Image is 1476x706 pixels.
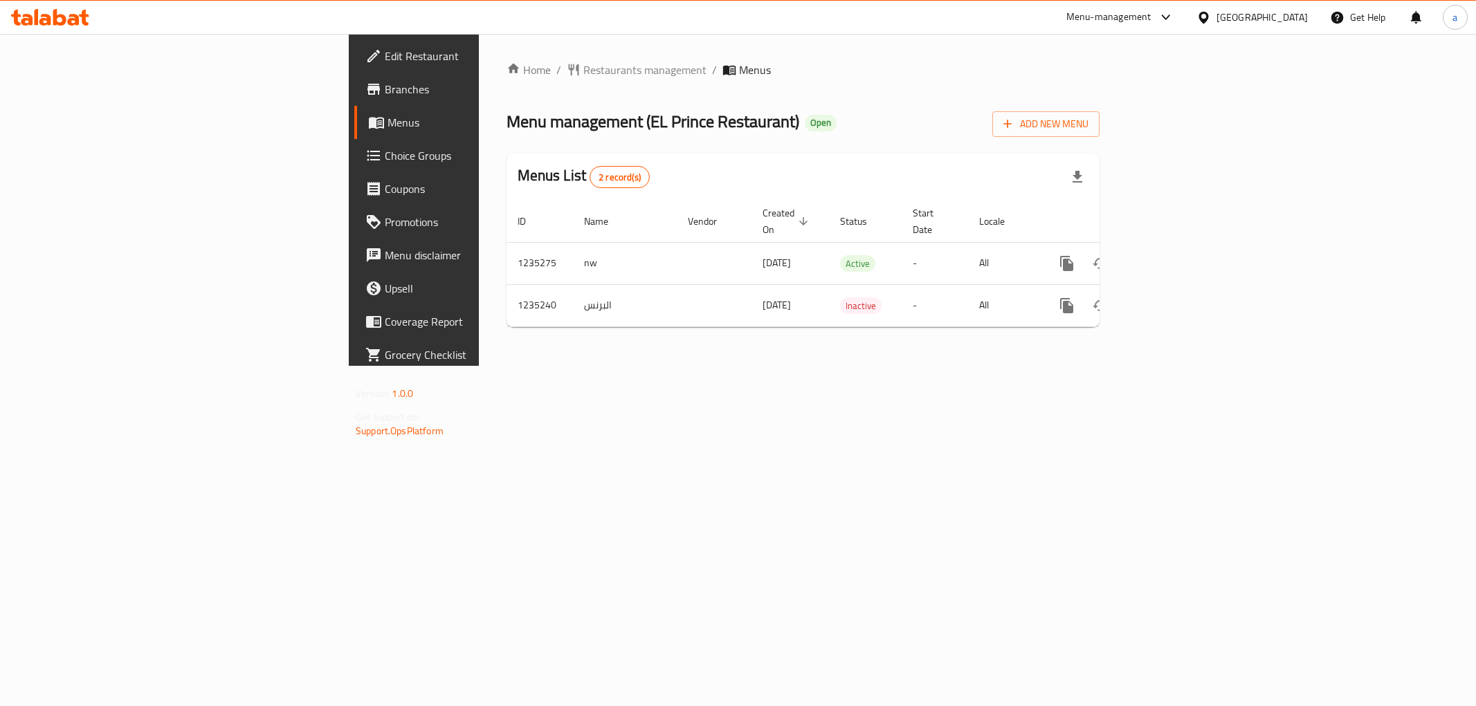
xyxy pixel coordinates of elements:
span: Menus [739,62,771,78]
span: Branches [385,81,584,97]
span: Coverage Report [385,313,584,330]
span: Created On [763,205,812,238]
a: Upsell [354,272,595,305]
span: Menus [388,114,584,131]
span: 1.0.0 [392,384,413,402]
th: Actions [1039,201,1194,243]
span: Edit Restaurant [385,48,584,64]
table: enhanced table [507,201,1194,327]
td: All [968,284,1039,326]
span: Menu management ( EL Prince Restaurant ) [507,106,799,137]
span: Upsell [385,280,584,297]
div: Inactive [840,297,882,314]
span: Menu disclaimer [385,247,584,263]
span: Restaurants management [583,62,707,78]
span: Promotions [385,214,584,230]
span: Name [584,213,626,230]
span: Add New Menu [1003,115,1088,133]
td: البرنس [573,284,677,326]
button: Change Status [1084,247,1117,280]
a: Support.OpsPlatform [356,422,444,440]
div: Open [805,115,837,131]
a: Menus [354,106,595,139]
a: Coverage Report [354,305,595,338]
div: Active [840,255,875,272]
h2: Menus List [518,165,650,188]
span: [DATE] [763,296,791,314]
a: Promotions [354,205,595,239]
nav: breadcrumb [507,62,1100,78]
td: All [968,242,1039,284]
td: nw [573,242,677,284]
a: Choice Groups [354,139,595,172]
button: more [1050,247,1084,280]
div: Export file [1061,160,1094,194]
a: Branches [354,73,595,106]
button: Add New Menu [992,111,1100,137]
span: Get support on: [356,408,419,426]
span: Coupons [385,180,584,197]
a: Edit Restaurant [354,39,595,73]
span: Choice Groups [385,147,584,164]
td: - [902,242,968,284]
span: Grocery Checklist [385,346,584,363]
div: [GEOGRAPHIC_DATA] [1217,10,1308,25]
div: Total records count [590,166,650,188]
a: Grocery Checklist [354,338,595,371]
span: Start Date [913,205,951,238]
button: more [1050,289,1084,322]
span: Active [840,256,875,272]
span: Vendor [688,213,735,230]
span: Version: [356,384,390,402]
span: ID [518,213,544,230]
a: Restaurants management [567,62,707,78]
a: Coupons [354,172,595,205]
span: Status [840,213,885,230]
span: Open [805,117,837,129]
span: 2 record(s) [590,171,649,184]
div: Menu-management [1066,9,1151,26]
a: Menu disclaimer [354,239,595,272]
li: / [712,62,717,78]
span: Inactive [840,298,882,314]
td: - [902,284,968,326]
span: [DATE] [763,254,791,272]
span: Locale [979,213,1023,230]
span: a [1452,10,1457,25]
